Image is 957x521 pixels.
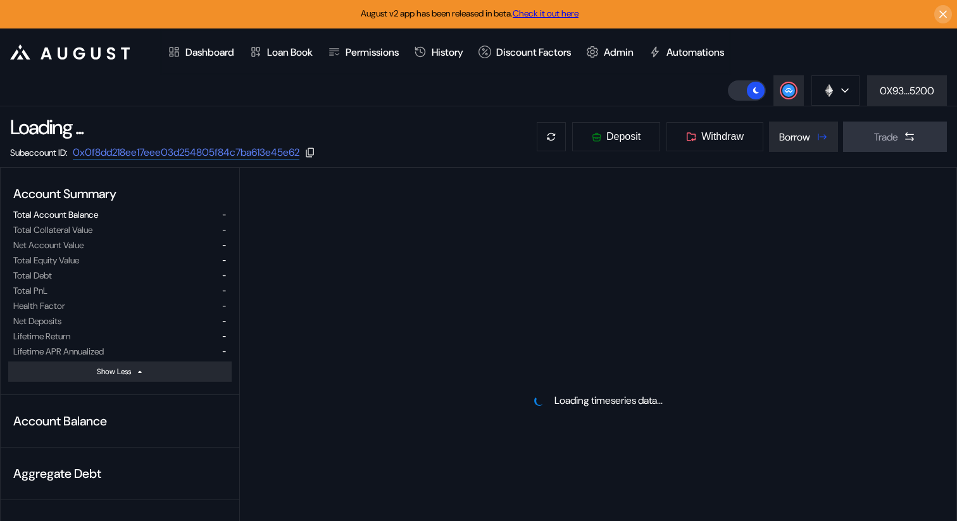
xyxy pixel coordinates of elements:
span: August v2 app has been released in beta. [361,8,579,19]
div: Trade [874,130,898,144]
a: Admin [579,28,641,75]
a: Discount Factors [471,28,579,75]
div: Total Debt [13,270,52,281]
div: Account Summary [8,180,232,207]
div: - [222,300,227,311]
div: Show Less [97,367,131,377]
div: Loading timeseries data... [554,394,663,407]
div: Net Deposits [13,315,61,327]
span: Deposit [606,131,641,142]
button: Show Less [8,361,232,382]
button: 0X93...5200 [867,75,947,106]
a: 0x0f8dd218ee17eee03d254805f84c7ba613e45e62 [73,146,299,160]
div: Dashboard [185,46,234,59]
a: Dashboard [160,28,242,75]
img: pending [532,394,546,407]
a: Automations [641,28,732,75]
div: - [222,224,227,235]
div: Health Factor [13,300,65,311]
div: Lifetime APR Annualized [13,346,104,357]
button: chain logo [811,75,860,106]
div: Net Account Value [13,239,84,251]
div: Subaccount ID: [10,147,68,158]
div: 0X93...5200 [880,84,934,97]
div: - [222,270,227,281]
div: - [222,346,227,357]
div: - [222,315,227,327]
div: Total Equity Value [13,254,79,266]
img: chain logo [822,84,836,97]
div: Lifetime Return [13,330,70,342]
div: Discount Factors [496,46,571,59]
div: Loading ... [10,114,83,141]
div: Account Balance [8,408,232,434]
button: Borrow [769,122,838,152]
div: Aggregate Debt [8,460,232,487]
button: Withdraw [666,122,764,152]
a: Check it out here [513,8,579,19]
div: History [432,46,463,59]
div: - [222,239,227,251]
div: - [222,285,227,296]
div: - [222,330,227,342]
div: - [222,254,227,266]
button: Trade [843,122,947,152]
div: Permissions [346,46,399,59]
div: Total Collateral Value [13,224,92,235]
a: Permissions [320,28,406,75]
div: Total Account Balance [13,209,98,220]
button: Deposit [572,122,661,152]
div: Borrow [779,130,810,144]
div: Automations [666,46,724,59]
a: Loan Book [242,28,320,75]
div: - [222,209,227,220]
span: Withdraw [701,131,744,142]
a: History [406,28,471,75]
div: Admin [604,46,634,59]
div: Loan Book [267,46,313,59]
div: Total PnL [13,285,47,296]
